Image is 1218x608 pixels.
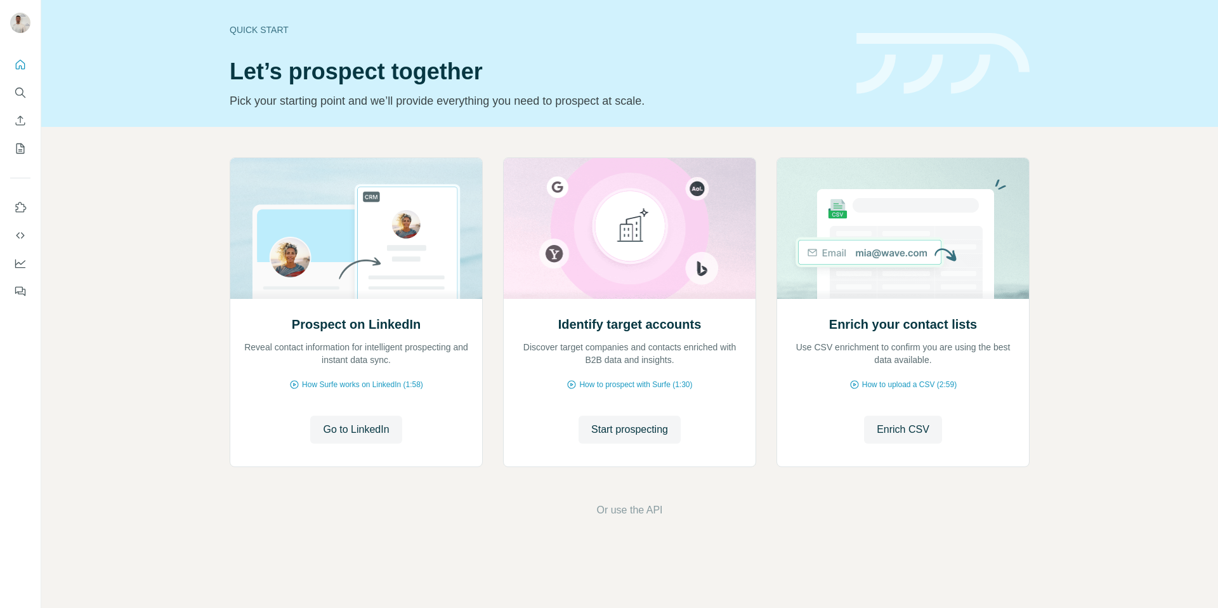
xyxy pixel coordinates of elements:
p: Reveal contact information for intelligent prospecting and instant data sync. [243,341,469,366]
button: Search [10,81,30,104]
button: Or use the API [596,503,662,518]
span: Start prospecting [591,422,668,437]
img: Prospect on LinkedIn [230,158,483,299]
img: banner [856,33,1030,95]
p: Discover target companies and contacts enriched with B2B data and insights. [516,341,743,366]
button: Feedback [10,280,30,303]
button: Enrich CSV [10,109,30,132]
h1: Let’s prospect together [230,59,841,84]
span: Go to LinkedIn [323,422,389,437]
img: Avatar [10,13,30,33]
div: Quick start [230,23,841,36]
p: Use CSV enrichment to confirm you are using the best data available. [790,341,1016,366]
button: Use Surfe on LinkedIn [10,196,30,219]
span: How to prospect with Surfe (1:30) [579,379,692,390]
img: Identify target accounts [503,158,756,299]
h2: Enrich your contact lists [829,315,977,333]
img: Enrich your contact lists [776,158,1030,299]
span: Enrich CSV [877,422,929,437]
h2: Prospect on LinkedIn [292,315,421,333]
button: Start prospecting [579,416,681,444]
button: Use Surfe API [10,224,30,247]
button: Enrich CSV [864,416,942,444]
button: Dashboard [10,252,30,275]
span: How Surfe works on LinkedIn (1:58) [302,379,423,390]
span: How to upload a CSV (2:59) [862,379,957,390]
button: My lists [10,137,30,160]
button: Quick start [10,53,30,76]
button: Go to LinkedIn [310,416,402,444]
p: Pick your starting point and we’ll provide everything you need to prospect at scale. [230,92,841,110]
h2: Identify target accounts [558,315,702,333]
